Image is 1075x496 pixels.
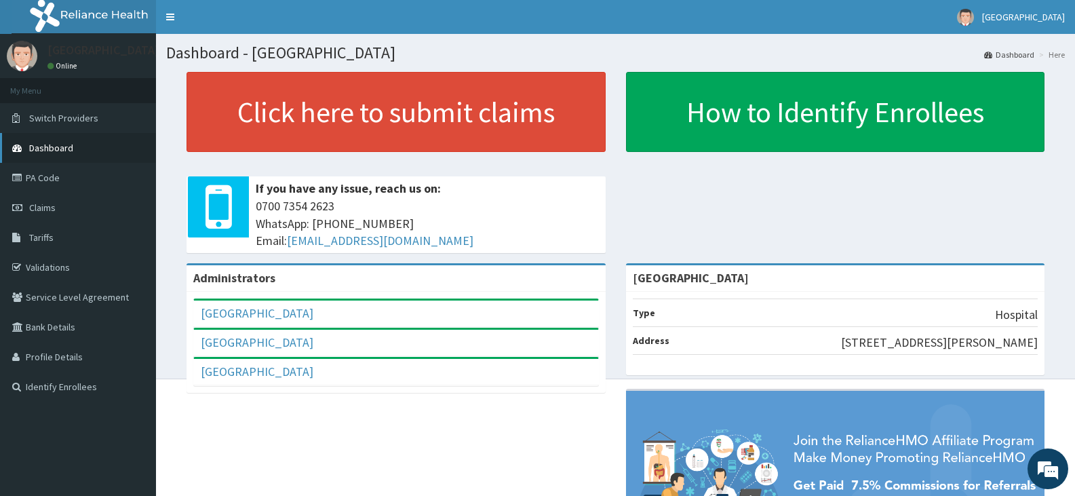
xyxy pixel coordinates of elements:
[79,157,187,294] span: We're online!
[982,11,1065,23] span: [GEOGRAPHIC_DATA]
[7,41,37,71] img: User Image
[29,231,54,244] span: Tariffs
[29,142,73,154] span: Dashboard
[201,305,313,321] a: [GEOGRAPHIC_DATA]
[256,197,599,250] span: 0700 7354 2623 WhatsApp: [PHONE_NUMBER] Email:
[995,306,1038,324] p: Hospital
[633,307,655,319] b: Type
[25,68,55,102] img: d_794563401_company_1708531726252_794563401
[633,270,749,286] strong: [GEOGRAPHIC_DATA]
[47,44,159,56] p: [GEOGRAPHIC_DATA]
[633,335,669,347] b: Address
[29,112,98,124] span: Switch Providers
[29,202,56,214] span: Claims
[166,44,1065,62] h1: Dashboard - [GEOGRAPHIC_DATA]
[71,76,228,94] div: Chat with us now
[187,72,606,152] a: Click here to submit claims
[287,233,473,248] a: [EMAIL_ADDRESS][DOMAIN_NAME]
[256,180,441,196] b: If you have any issue, reach us on:
[626,72,1045,152] a: How to Identify Enrollees
[841,334,1038,351] p: [STREET_ADDRESS][PERSON_NAME]
[222,7,255,39] div: Minimize live chat window
[193,270,275,286] b: Administrators
[984,49,1034,60] a: Dashboard
[201,335,313,350] a: [GEOGRAPHIC_DATA]
[1036,49,1065,60] li: Here
[957,9,974,26] img: User Image
[47,61,80,71] a: Online
[201,364,313,379] a: [GEOGRAPHIC_DATA]
[7,342,258,389] textarea: Type your message and hit 'Enter'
